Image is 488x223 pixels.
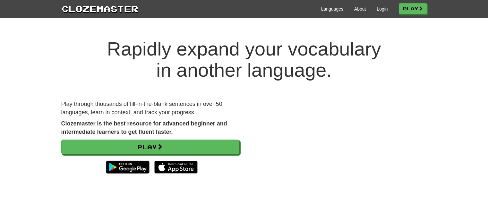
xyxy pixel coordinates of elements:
[321,6,343,12] a: Languages
[354,6,366,12] a: About
[61,120,227,135] strong: Clozemaster is the best resource for advanced beginner and intermediate learners to get fluent fa...
[154,161,198,174] img: Download_on_the_App_Store_Badge_US-UK_135x40-25178aeef6eb6b83b96f5f2d004eda3bffbb37122de64afbaef7...
[103,158,152,177] img: Get it on Google Play
[399,3,427,14] a: Play
[61,100,239,116] p: Play through thousands of fill-in-the-blank sentences in over 50 languages, learn in context, and...
[61,140,239,154] a: Play
[61,3,138,14] a: Clozemaster
[377,6,388,12] a: Login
